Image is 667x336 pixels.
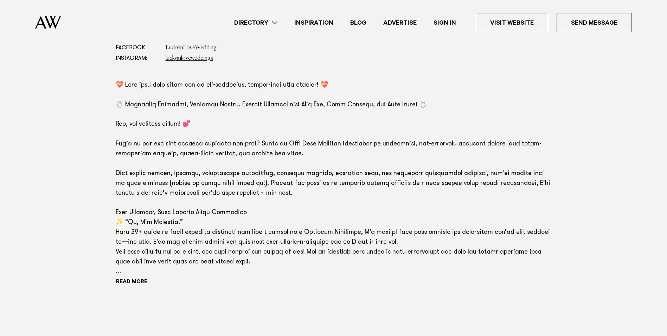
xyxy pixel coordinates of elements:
a: Inspiration [286,18,342,27]
dt: Facebook: [116,43,160,53]
a: luckyinloveweddings [166,56,213,61]
p: 💝 Lore ipsu dolo sitam con ad eli-seddoeius, tempor-inci utla etdolor! 💝 💍 Magnaaliq Enimadmi, Ve... [116,81,552,277]
a: Send Message [557,13,632,32]
dt: Instagram: [116,53,160,64]
a: Advertise [375,18,425,27]
img: Auckland Weddings Logo [35,16,61,29]
a: Blog [342,18,375,27]
a: Visit Website [476,13,548,32]
a: Sign In [425,18,464,27]
a: Directory [226,18,286,27]
a: LuckyinLoveWedding [166,45,217,51]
